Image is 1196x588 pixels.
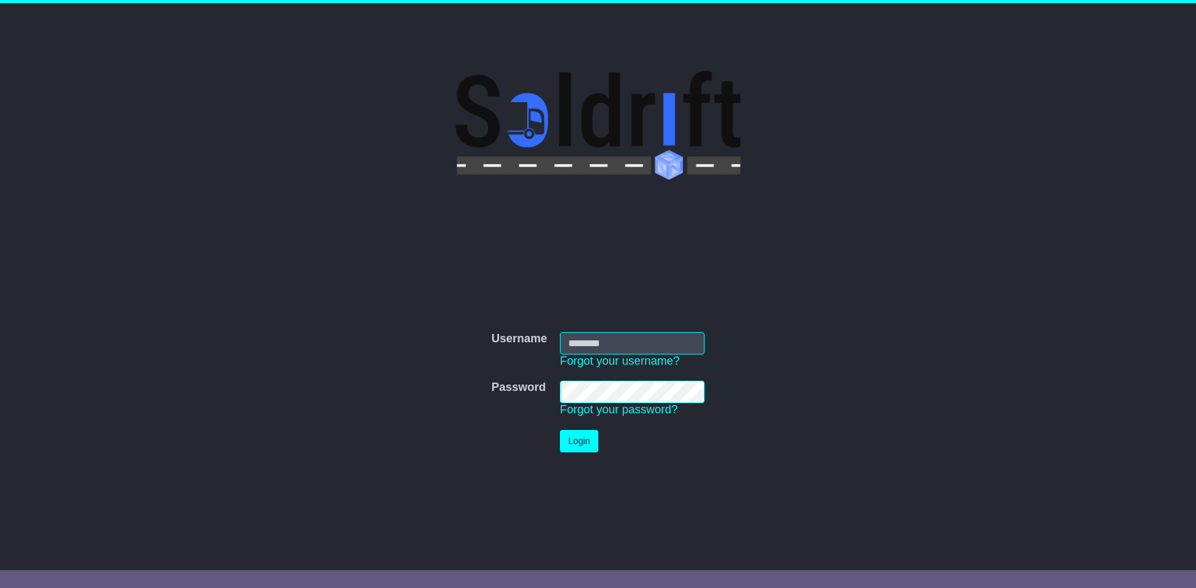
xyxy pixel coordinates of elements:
label: Username [491,332,547,346]
a: Forgot your password? [560,403,678,416]
label: Password [491,381,546,395]
a: Forgot your username? [560,354,680,367]
button: Login [560,430,598,452]
img: Soldrift Pty Ltd [456,71,740,180]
